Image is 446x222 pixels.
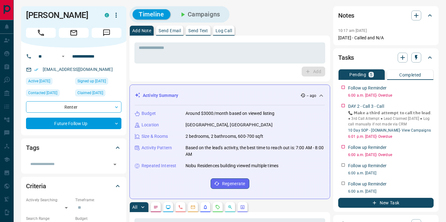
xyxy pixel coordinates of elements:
button: Timeline [133,9,170,20]
svg: Agent Actions [240,205,245,210]
h2: Tasks [338,53,354,63]
div: Future Follow Up [26,118,121,129]
p: Pending [349,72,366,77]
span: Signed up [DATE] [77,78,106,84]
p: Follow up Reminder [348,163,387,169]
h2: Tags [26,143,39,153]
p: Activity Summary [143,92,178,99]
p: 6:00 a.m. [DATE] [348,189,434,194]
p: [GEOGRAPHIC_DATA], [GEOGRAPHIC_DATA] [186,122,273,128]
p: Nobu Residences building viewed multiple times [186,163,278,169]
p: DAY 2 - Call 3 - Call [348,103,384,110]
p: Size & Rooms [142,133,168,140]
h2: Criteria [26,181,46,191]
p: All [132,205,137,209]
span: Claimed [DATE] [77,90,103,96]
p: Add Note [132,28,151,33]
p: Budget: [75,216,121,221]
svg: Opportunities [228,205,233,210]
div: Fri Oct 03 2025 [75,78,121,86]
svg: Listing Alerts [203,205,208,210]
p: Location [142,122,159,128]
div: Renter [26,101,121,113]
svg: Lead Browsing Activity [166,205,171,210]
div: Tags [26,140,121,155]
div: Notes [338,8,434,23]
p: Follow up Reminder [348,85,387,91]
p: -- ago [307,93,316,98]
svg: Requests [215,205,220,210]
p: Follow up Reminder [348,181,387,187]
svg: Calls [178,205,183,210]
p: Timeframe: [75,197,121,203]
p: Log Call [216,28,232,33]
span: Contacted [DATE] [28,90,57,96]
p: 10:17 am [DATE] [338,28,367,33]
h1: [PERSON_NAME] [26,10,95,20]
button: New Task [338,198,434,208]
button: Open [59,53,67,60]
p: 6:00 a.m. [DATE] - Overdue [348,152,434,158]
p: 6:01 p.m. [DATE] - Overdue [348,134,434,139]
p: Send Text [188,28,208,33]
svg: Email Verified [34,67,38,72]
svg: Emails [190,205,195,210]
p: 6:00 a.m. [DATE] [348,170,434,176]
div: Fri Oct 03 2025 [75,89,121,98]
p: Send Email [159,28,181,33]
p: 2 bedrooms, 2 bathrooms, 600-700 sqft [186,133,263,140]
p: 📞 𝗠𝗮𝗸𝗲 𝗮 𝘁𝗵𝗶𝗿𝗱 𝗮𝘁𝘁𝗲𝗺𝗽𝘁 𝘁𝗼 𝗰𝗮𝗹𝗹 𝘁𝗵𝗲 𝗹𝗲𝗮𝗱. ● 3rd Call Attempt ● Lead Claimed [DATE] ● Log call manu... [348,110,434,127]
p: [DATE] - Called and N/A [338,35,434,41]
div: Activity Summary-- ago [135,90,325,101]
p: Repeated Interest [142,163,176,169]
h2: Notes [338,11,354,20]
button: Campaigns [173,9,226,20]
span: Message [92,28,121,38]
span: Active [DATE] [28,78,50,84]
button: Open [111,160,119,169]
p: Follow up Reminder [348,144,387,151]
p: Around $3000/month based on viewed listing [186,110,275,117]
div: Tue Oct 07 2025 [26,89,72,98]
div: Tasks [338,50,434,65]
p: Activity Pattern [142,145,172,151]
svg: Notes [153,205,158,210]
button: Regenerate [211,178,249,189]
a: 10 Day SOP - [DOMAIN_NAME]- View Campaigns [348,128,431,133]
p: Completed [399,73,421,77]
p: 5 [370,72,372,77]
p: Budget [142,110,156,117]
div: condos.ca [105,13,109,17]
a: [EMAIL_ADDRESS][DOMAIN_NAME] [43,67,113,72]
div: Criteria [26,179,121,194]
p: 6:00 a.m. [DATE] - Overdue [348,93,434,98]
p: Based on the lead's activity, the best time to reach out is: 7:00 AM - 8:00 AM [186,145,325,158]
span: Call [26,28,56,38]
p: Search Range: [26,216,72,221]
div: Fri Oct 03 2025 [26,78,72,86]
span: Email [59,28,89,38]
p: Actively Searching: [26,197,72,203]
